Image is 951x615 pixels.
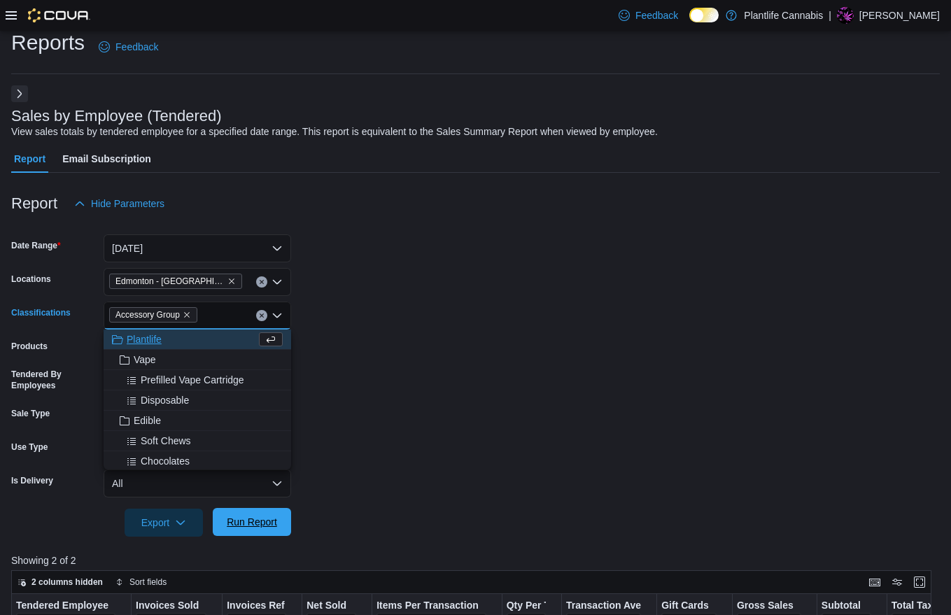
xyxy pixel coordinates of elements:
[104,469,291,497] button: All
[141,434,191,448] span: Soft Chews
[28,8,90,22] img: Cova
[866,574,883,591] button: Keyboard shortcuts
[141,373,244,387] span: Prefilled Vape Cartridge
[110,574,172,591] button: Sort fields
[136,600,206,613] div: Invoices Sold
[911,574,928,591] button: Enter fullscreen
[93,33,164,61] a: Feedback
[11,369,98,391] label: Tendered By Employees
[689,8,719,22] input: Dark Mode
[227,515,277,529] span: Run Report
[11,441,48,453] label: Use Type
[183,311,191,319] button: Remove Accessory Group from selection in this group
[141,454,190,468] span: Chocolates
[11,195,57,212] h3: Report
[859,7,940,24] p: [PERSON_NAME]
[104,390,291,411] button: Disposable
[133,509,195,537] span: Export
[272,276,283,288] button: Open list of options
[104,370,291,390] button: Prefilled Vape Cartridge
[11,274,51,285] label: Locations
[104,411,291,431] button: Edible
[69,190,170,218] button: Hide Parameters
[256,276,267,288] button: Clear input
[11,85,28,102] button: Next
[635,8,678,22] span: Feedback
[837,7,854,24] div: Anaka Sparrow
[566,600,641,613] div: Transaction Average
[127,332,162,346] span: Plantlife
[104,451,291,472] button: Chocolates
[744,7,823,24] p: Plantlife Cannabis
[272,310,283,321] button: Close list of options
[109,307,197,323] span: Accessory Group
[141,393,189,407] span: Disposable
[613,1,684,29] a: Feedback
[376,600,486,613] div: Items Per Transaction
[11,553,941,567] p: Showing 2 of 2
[11,125,658,139] div: View sales totals by tendered employee for a specified date range. This report is equivalent to t...
[213,508,291,536] button: Run Report
[889,574,906,591] button: Display options
[14,145,45,173] span: Report
[11,408,50,419] label: Sale Type
[829,7,831,24] p: |
[822,600,871,613] div: Subtotal
[104,234,291,262] button: [DATE]
[689,22,690,23] span: Dark Mode
[11,341,48,352] label: Products
[892,600,941,613] div: Total Tax
[31,577,103,588] span: 2 columns hidden
[125,509,203,537] button: Export
[109,274,242,289] span: Edmonton - Windermere Crossing
[11,108,222,125] h3: Sales by Employee (Tendered)
[91,197,164,211] span: Hide Parameters
[134,413,161,427] span: Edible
[104,431,291,451] button: Soft Chews
[134,353,156,367] span: Vape
[11,240,61,251] label: Date Range
[256,310,267,321] button: Clear input
[104,350,291,370] button: Vape
[737,600,801,613] div: Gross Sales
[129,577,167,588] span: Sort fields
[12,574,108,591] button: 2 columns hidden
[16,600,115,613] div: Tendered Employee
[661,600,717,613] div: Gift Cards
[115,308,180,322] span: Accessory Group
[115,274,225,288] span: Edmonton - [GEOGRAPHIC_DATA]
[11,307,71,318] label: Classifications
[507,600,546,613] div: Qty Per Transaction
[104,330,291,350] button: Plantlife
[115,40,158,54] span: Feedback
[227,600,286,613] div: Invoices Ref
[11,29,85,57] h1: Reports
[227,277,236,285] button: Remove Edmonton - Windermere Crossing from selection in this group
[307,600,356,613] div: Net Sold
[11,475,53,486] label: Is Delivery
[62,145,151,173] span: Email Subscription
